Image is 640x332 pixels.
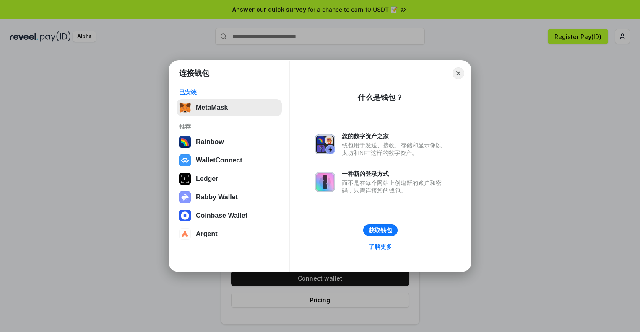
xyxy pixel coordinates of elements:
img: svg+xml,%3Csvg%20xmlns%3D%22http%3A%2F%2Fwww.w3.org%2F2000%2Fsvg%22%20fill%3D%22none%22%20viewBox... [315,134,335,154]
button: Coinbase Wallet [177,207,282,224]
div: Ledger [196,175,218,183]
div: 您的数字资产之家 [342,132,446,140]
button: Rabby Wallet [177,189,282,206]
img: svg+xml,%3Csvg%20width%3D%2228%22%20height%3D%2228%22%20viewBox%3D%220%200%2028%2028%22%20fill%3D... [179,154,191,166]
a: 了解更多 [364,241,397,252]
div: 一种新的登录方式 [342,170,446,178]
img: svg+xml,%3Csvg%20fill%3D%22none%22%20height%3D%2233%22%20viewBox%3D%220%200%2035%2033%22%20width%... [179,102,191,113]
img: svg+xml,%3Csvg%20width%3D%2228%22%20height%3D%2228%22%20viewBox%3D%220%200%2028%2028%22%20fill%3D... [179,210,191,221]
div: 获取钱包 [369,226,392,234]
img: svg+xml,%3Csvg%20xmlns%3D%22http%3A%2F%2Fwww.w3.org%2F2000%2Fsvg%22%20width%3D%2228%22%20height%3... [179,173,191,185]
button: Argent [177,226,282,242]
button: Rainbow [177,134,282,150]
div: Rainbow [196,138,224,146]
div: 了解更多 [369,243,392,250]
button: Close [453,67,464,79]
div: WalletConnect [196,157,242,164]
div: Argent [196,230,218,238]
div: 已安装 [179,88,279,96]
img: svg+xml,%3Csvg%20width%3D%22120%22%20height%3D%22120%22%20viewBox%3D%220%200%20120%20120%22%20fil... [179,136,191,148]
button: 获取钱包 [363,224,398,236]
div: MetaMask [196,104,228,111]
div: Rabby Wallet [196,193,238,201]
div: 钱包用于发送、接收、存储和显示像以太坊和NFT这样的数字资产。 [342,142,446,157]
div: 推荐 [179,123,279,130]
img: svg+xml,%3Csvg%20width%3D%2228%22%20height%3D%2228%22%20viewBox%3D%220%200%2028%2028%22%20fill%3D... [179,228,191,240]
button: Ledger [177,170,282,187]
img: svg+xml,%3Csvg%20xmlns%3D%22http%3A%2F%2Fwww.w3.org%2F2000%2Fsvg%22%20fill%3D%22none%22%20viewBox... [315,172,335,192]
button: WalletConnect [177,152,282,169]
div: Coinbase Wallet [196,212,247,219]
div: 什么是钱包？ [358,93,403,103]
div: 而不是在每个网站上创建新的账户和密码，只需连接您的钱包。 [342,179,446,194]
h1: 连接钱包 [179,68,209,78]
button: MetaMask [177,99,282,116]
img: svg+xml,%3Csvg%20xmlns%3D%22http%3A%2F%2Fwww.w3.org%2F2000%2Fsvg%22%20fill%3D%22none%22%20viewBox... [179,191,191,203]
